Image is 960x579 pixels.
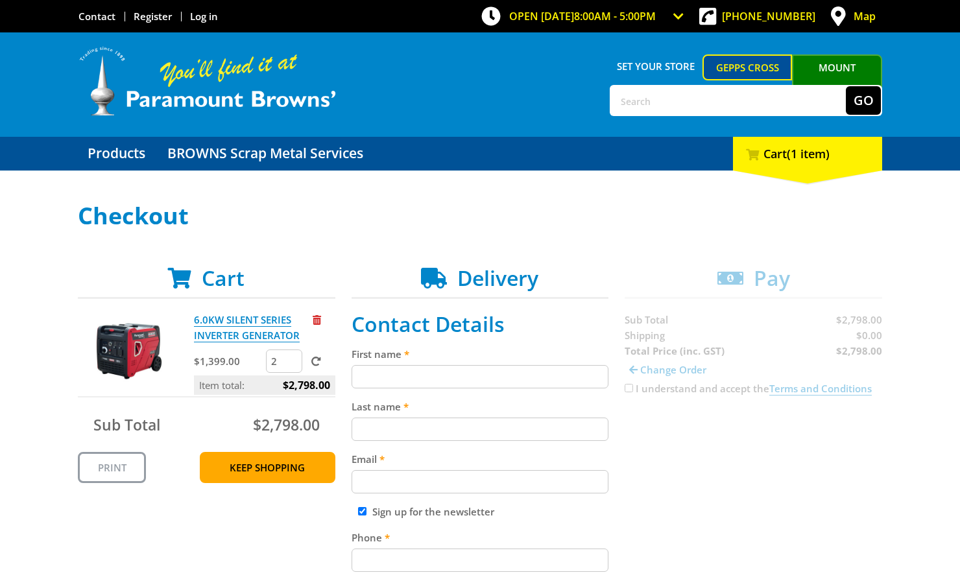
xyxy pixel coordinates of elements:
[352,470,609,493] input: Please enter your email address.
[352,418,609,441] input: Please enter your last name.
[610,54,702,78] span: Set your store
[253,414,320,435] span: $2,798.00
[194,313,300,342] a: 6.0KW SILENT SERIES INVERTER GENERATOR
[787,146,830,161] span: (1 item)
[457,264,538,292] span: Delivery
[78,10,115,23] a: Go to the Contact page
[733,137,882,171] div: Cart
[352,549,609,572] input: Please enter your telephone number.
[90,312,168,390] img: 6.0KW SILENT SERIES INVERTER GENERATOR
[78,203,882,229] h1: Checkout
[352,312,609,337] h2: Contact Details
[190,10,218,23] a: Log in
[352,399,609,414] label: Last name
[78,452,146,483] a: Print
[352,530,609,545] label: Phone
[78,137,155,171] a: Go to the Products page
[194,353,263,369] p: $1,399.00
[509,9,656,23] span: OPEN [DATE]
[574,9,656,23] span: 8:00am - 5:00pm
[372,505,494,518] label: Sign up for the newsletter
[352,346,609,362] label: First name
[93,414,160,435] span: Sub Total
[792,54,882,104] a: Mount [PERSON_NAME]
[78,45,337,117] img: Paramount Browns'
[702,54,793,80] a: Gepps Cross
[200,452,335,483] a: Keep Shopping
[846,86,881,115] button: Go
[313,313,321,326] a: Remove from cart
[283,375,330,395] span: $2,798.00
[158,137,373,171] a: Go to the BROWNS Scrap Metal Services page
[611,86,846,115] input: Search
[194,375,335,395] p: Item total:
[352,365,609,388] input: Please enter your first name.
[134,10,172,23] a: Go to the registration page
[202,264,245,292] span: Cart
[352,451,609,467] label: Email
